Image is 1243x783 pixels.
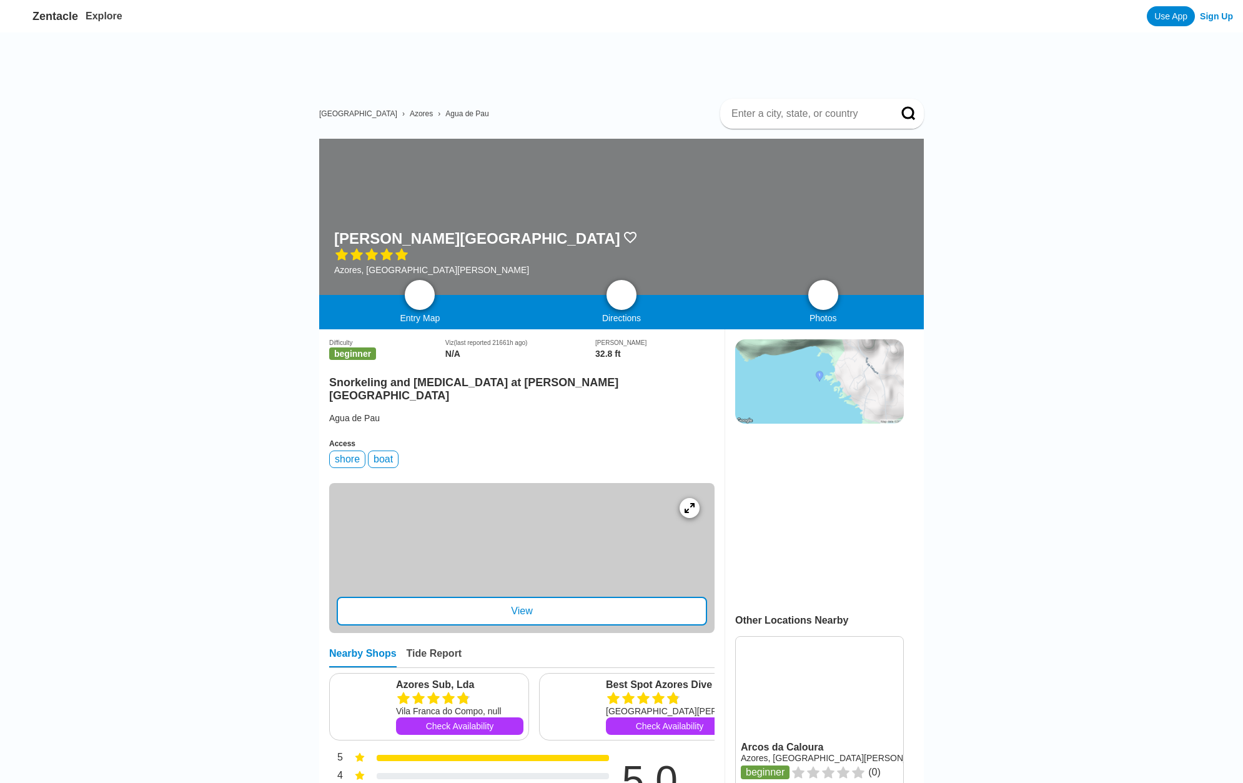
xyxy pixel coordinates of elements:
[1200,11,1233,21] a: Sign Up
[412,287,427,302] img: map
[32,10,78,23] span: Zentacle
[438,109,440,118] span: ›
[86,11,122,21] a: Explore
[545,679,601,735] img: Best Spot Azores Dive Center
[445,349,595,359] div: N/A
[319,313,521,323] div: Entry Map
[334,230,620,247] h1: [PERSON_NAME][GEOGRAPHIC_DATA]
[396,679,523,691] a: Azores Sub, Lda
[329,339,445,346] div: Difficulty
[329,483,715,633] a: entry mapView
[595,349,715,359] div: 32.8 ft
[808,280,838,310] a: photos
[329,369,715,402] h2: Snorkeling and [MEDICAL_DATA] at [PERSON_NAME][GEOGRAPHIC_DATA]
[735,339,904,424] img: staticmap
[329,451,365,468] div: shore
[407,648,462,667] div: Tide Report
[334,265,638,275] div: Azores, [GEOGRAPHIC_DATA][PERSON_NAME]
[329,32,924,89] iframe: Advertisement
[329,412,715,424] div: Agua de Pau
[735,615,924,626] div: Other Locations Nearby
[402,109,405,118] span: ›
[595,339,715,346] div: [PERSON_NAME]
[319,109,397,118] a: [GEOGRAPHIC_DATA]
[1147,6,1195,26] a: Use App
[10,6,30,26] img: Zentacle logo
[606,717,733,735] a: Check Availability
[329,648,397,667] div: Nearby Shops
[445,109,488,118] a: Agua de Pau
[606,679,733,691] a: Best Spot Azores Dive Center
[329,439,715,448] div: Access
[410,109,433,118] a: Azores
[337,597,707,626] div: View
[735,436,903,592] iframe: Advertisement
[335,679,391,735] img: Azores Sub, Lda
[329,347,376,360] span: beginner
[722,313,924,323] div: Photos
[329,751,343,767] div: 5
[396,717,523,735] a: Check Availability
[445,339,595,346] div: Viz (last reported 21661h ago)
[396,705,523,717] div: Vila Franca do Compo, null
[816,287,831,302] img: photos
[521,313,723,323] div: Directions
[405,280,435,310] a: map
[741,753,936,763] a: Azores, [GEOGRAPHIC_DATA][PERSON_NAME]
[10,6,78,26] a: Zentacle logoZentacle
[614,287,629,302] img: directions
[368,451,399,468] div: boat
[606,705,733,717] div: [GEOGRAPHIC_DATA][PERSON_NAME], null
[730,107,884,120] input: Enter a city, state, or country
